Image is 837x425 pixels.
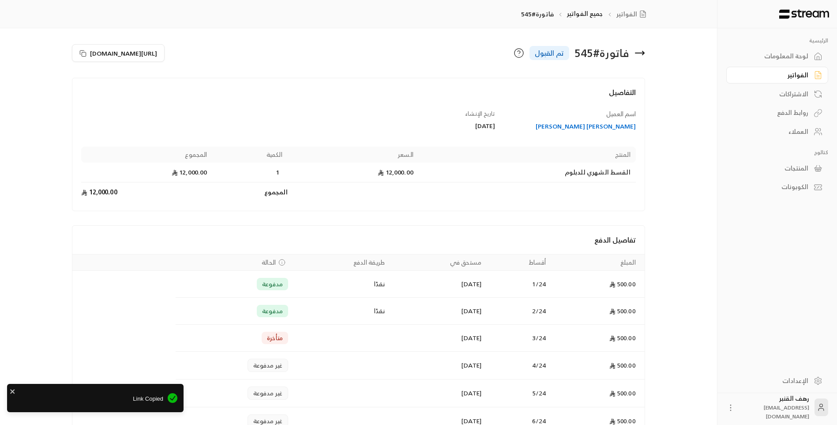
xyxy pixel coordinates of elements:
td: 3 / 24 [487,325,551,352]
td: [DATE] [390,271,487,298]
td: 500.00 [551,379,644,407]
p: كتالوج [726,149,828,156]
h4: التفاصيل [81,87,636,106]
td: 4 / 24 [487,352,551,379]
span: غير مدفوعة [253,389,283,398]
th: أقساط [487,254,551,271]
td: [DATE] [390,298,487,325]
p: الرئيسية [726,37,828,44]
a: روابط الدفع [726,104,828,121]
div: الإعدادات [737,376,808,385]
th: المجموع [81,147,212,163]
td: 5 / 24 [487,379,551,407]
div: الفواتير [737,71,808,80]
a: جميع الفواتير [567,8,603,19]
th: الكمية [212,147,287,163]
div: فاتورة # 545 [574,46,629,60]
a: الإعدادات [726,372,828,389]
img: Logo [778,9,830,19]
span: اسم العميل [606,108,636,119]
nav: breadcrumb [521,9,650,19]
th: السعر [288,147,419,163]
th: طريقة الدفع [293,254,390,271]
a: [PERSON_NAME] [PERSON_NAME] [503,122,636,131]
span: مدفوعة [262,280,283,288]
td: 12,000.00 [288,163,419,182]
th: المنتج [419,147,636,163]
td: [DATE] [390,379,487,407]
a: لوحة المعلومات [726,48,828,65]
td: 2 / 24 [487,298,551,325]
div: المنتجات [737,164,808,173]
span: متأخرة [267,334,283,342]
div: [DATE] [363,121,495,130]
table: Products [81,147,636,202]
span: غير مدفوعة [253,361,283,370]
td: [DATE] [390,352,487,379]
td: المجموع [212,182,287,202]
a: الاشتراكات [726,85,828,102]
span: تم القبول [535,48,564,58]
button: [URL][DOMAIN_NAME] [72,44,165,62]
td: القسط الشهري للدبلوم [419,163,636,182]
a: العملاء [726,123,828,140]
span: 1 [274,168,282,177]
td: [DATE] [390,325,487,352]
div: لوحة المعلومات [737,52,808,61]
th: مستحق في [390,254,487,271]
h4: تفاصيل الدفع [81,235,636,245]
div: الاشتراكات [737,90,808,99]
td: 500.00 [551,271,644,298]
a: المنتجات [726,159,828,177]
span: الحالة [262,258,276,267]
p: فاتورة#545 [521,10,554,19]
span: [EMAIL_ADDRESS][DOMAIN_NAME] [764,403,809,421]
td: نقدًا [293,298,390,325]
div: رهف القنبر [740,394,809,421]
a: الفواتير [726,67,828,84]
a: الفواتير [616,10,650,19]
td: 1 / 24 [487,271,551,298]
a: الكوبونات [726,178,828,196]
span: [URL][DOMAIN_NAME] [90,49,157,58]
span: Link Copied [13,395,163,403]
td: 500.00 [551,298,644,325]
button: close [10,387,16,395]
div: الكوبونات [737,182,808,191]
th: المبلغ [551,254,644,271]
span: تاريخ الإنشاء [465,109,495,119]
div: روابط الدفع [737,108,808,117]
span: مدفوعة [262,307,283,315]
td: 500.00 [551,325,644,352]
td: 500.00 [551,352,644,379]
div: العملاء [737,127,808,136]
td: نقدًا [293,271,390,298]
td: 12,000.00 [81,182,212,202]
td: 12,000.00 [81,163,212,182]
